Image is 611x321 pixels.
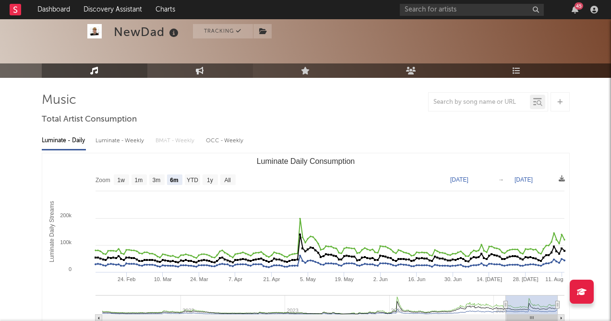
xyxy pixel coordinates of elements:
text: 28. [DATE] [513,276,538,282]
text: 19. May [335,276,354,282]
text: 24. Feb [118,276,135,282]
input: Search by song name or URL [429,99,530,106]
text: 21. Apr [263,276,280,282]
text: 24. Mar [190,276,208,282]
button: Tracking [193,24,253,38]
span: Total Artist Consumption [42,114,137,125]
text: 1y [207,177,213,184]
text: YTD [186,177,198,184]
text: [DATE] [515,176,533,183]
button: 45 [572,6,578,13]
div: OCC - Weekly [206,133,244,149]
text: Luminate Daily Streams [48,201,55,262]
text: [DATE] [450,176,468,183]
input: Search for artists [400,4,544,16]
text: 5. May [300,276,316,282]
text: 3m [152,177,160,184]
text: 1w [117,177,125,184]
text: → [498,176,504,183]
text: 0 [68,266,71,272]
text: 14. [DATE] [476,276,502,282]
text: Zoom [96,177,110,184]
text: 6m [170,177,178,184]
div: NewDad [114,24,181,40]
div: 45 [575,2,583,10]
text: 10. Mar [154,276,172,282]
text: All [224,177,230,184]
text: 30. Jun [444,276,461,282]
text: 11. Aug [545,276,563,282]
text: 7. Apr [228,276,242,282]
text: 200k [60,212,72,218]
div: Luminate - Daily [42,133,86,149]
text: 2. Jun [373,276,387,282]
text: Luminate Daily Consumption [256,157,355,165]
text: 16. Jun [408,276,425,282]
div: Luminate - Weekly [96,133,146,149]
text: 1m [134,177,143,184]
text: 100k [60,239,72,245]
